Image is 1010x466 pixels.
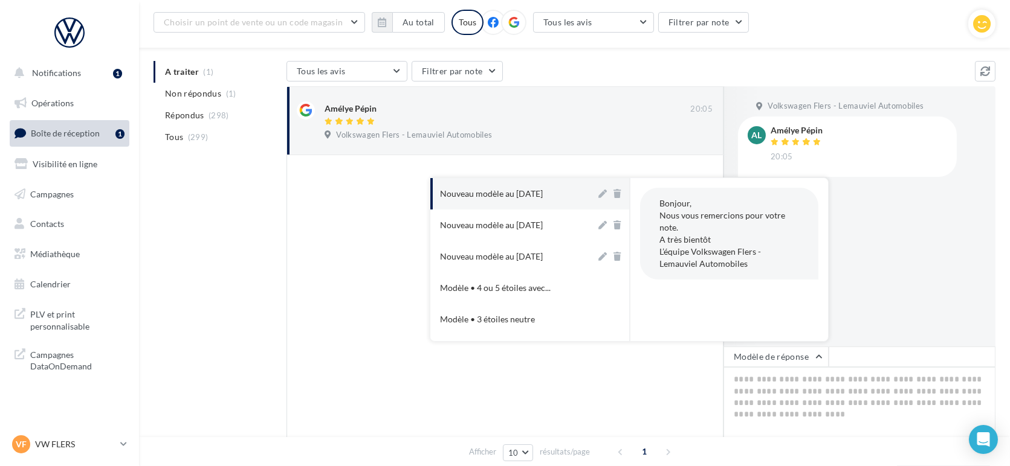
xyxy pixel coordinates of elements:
[7,241,132,267] a: Médiathèque
[32,68,81,78] span: Notifications
[7,91,132,116] a: Opérations
[226,89,236,98] span: (1)
[440,313,535,325] div: Modèle • 3 étoiles neutre
[286,61,407,81] button: Tous les avis
[115,129,125,139] div: 1
[165,131,183,143] span: Tous
[209,110,229,120] span: (298)
[430,272,596,304] button: Modèle • 4 ou 5 étoiles avec...
[771,126,824,135] div: Amélye Pépin
[30,219,64,229] span: Contacts
[372,12,445,33] button: Au total
[771,152,793,162] span: 20:05
[440,251,543,263] div: Nouveau modèle au [DATE]
[35,438,115,450] p: VW FLERS
[10,433,129,456] a: VF VW FLERS
[503,444,534,461] button: 10
[30,188,74,199] span: Campagnes
[30,346,125,372] span: Campagnes DataOnDemand
[7,211,132,237] a: Contacts
[7,301,132,337] a: PLV et print personnalisable
[543,17,592,27] span: Tous les avis
[7,342,132,377] a: Campagnes DataOnDemand
[440,282,551,294] span: Modèle • 4 ou 5 étoiles avec...
[30,306,125,332] span: PLV et print personnalisable
[440,188,543,200] div: Nouveau modèle au [DATE]
[659,198,785,269] span: Bonjour, Nous vous remercions pour votre note. A très bientôt L’équipe Volkswagen Flers - Lemauvi...
[7,272,132,297] a: Calendrier
[30,279,71,289] span: Calendrier
[31,128,100,138] span: Boîte de réception
[752,129,762,141] span: Al
[7,120,132,146] a: Boîte de réception1
[297,66,346,76] span: Tous les avis
[768,101,924,112] span: Volkswagen Flers - Lemauviel Automobiles
[336,130,492,141] span: Volkswagen Flers - Lemauviel Automobiles
[430,178,596,209] button: Nouveau modèle au [DATE]
[325,103,377,115] div: Amélye Pépin
[430,209,596,241] button: Nouveau modèle au [DATE]
[724,346,829,367] button: Modèle de réponse
[188,132,209,142] span: (299)
[540,446,590,458] span: résultats/page
[165,88,221,100] span: Non répondus
[30,249,80,259] span: Médiathèque
[658,12,749,33] button: Filtrer par note
[533,12,654,33] button: Tous les avis
[452,10,484,35] div: Tous
[635,442,654,461] span: 1
[392,12,445,33] button: Au total
[165,109,204,121] span: Répondus
[154,12,365,33] button: Choisir un point de vente ou un code magasin
[164,17,343,27] span: Choisir un point de vente ou un code magasin
[16,438,27,450] span: VF
[969,425,998,454] div: Open Intercom Messenger
[113,69,122,78] div: 1
[508,448,519,458] span: 10
[7,152,132,177] a: Visibilité en ligne
[430,241,596,272] button: Nouveau modèle au [DATE]
[440,219,543,231] div: Nouveau modèle au [DATE]
[412,61,503,81] button: Filtrer par note
[7,60,127,86] button: Notifications 1
[690,104,713,115] span: 20:05
[31,98,74,108] span: Opérations
[33,159,97,169] span: Visibilité en ligne
[430,304,596,335] button: Modèle • 3 étoiles neutre
[469,446,496,458] span: Afficher
[7,182,132,207] a: Campagnes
